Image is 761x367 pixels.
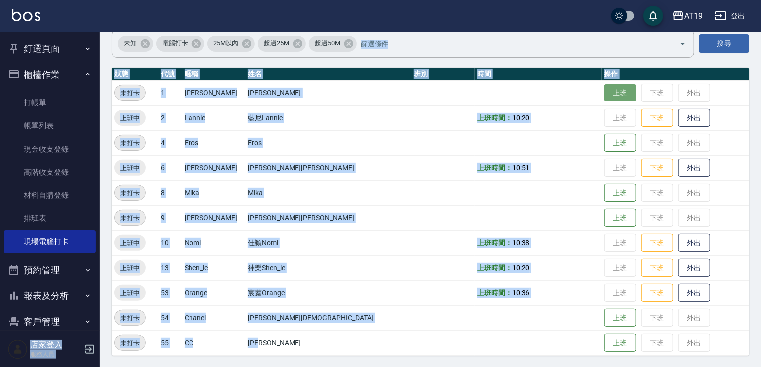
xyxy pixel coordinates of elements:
img: Person [8,339,28,359]
b: 上班時間： [477,164,512,172]
a: 材料自購登錄 [4,184,96,207]
button: 外出 [678,109,710,127]
a: 打帳單 [4,91,96,114]
button: 下班 [641,259,673,277]
button: 預約管理 [4,257,96,283]
td: 藍尼Lannie [245,105,411,130]
button: 外出 [678,284,710,302]
button: 搜尋 [699,34,749,53]
span: 超過50M [309,38,346,48]
span: 10:51 [512,164,530,172]
span: 超過25M [258,38,295,48]
td: [PERSON_NAME] [182,205,245,230]
div: 25M以內 [207,36,255,52]
td: 54 [158,305,182,330]
a: 帳單列表 [4,114,96,137]
div: 電腦打卡 [156,36,204,52]
td: [PERSON_NAME][PERSON_NAME] [245,155,411,180]
td: [PERSON_NAME][PERSON_NAME] [245,205,411,230]
h5: 店家登入 [30,340,81,350]
button: 登出 [711,7,749,25]
span: 上班中 [114,263,146,273]
a: 高階收支登錄 [4,161,96,184]
th: 姓名 [245,68,411,81]
button: 報表及分析 [4,283,96,309]
button: 下班 [641,109,673,127]
button: 釘選頁面 [4,36,96,62]
td: 55 [158,330,182,355]
button: 上班 [604,84,636,102]
span: 10:36 [512,289,530,297]
span: 上班中 [114,113,146,123]
input: 篩選條件 [358,35,662,52]
td: Eros [245,130,411,155]
span: 25M以內 [207,38,245,48]
td: [PERSON_NAME] [245,330,411,355]
th: 狀態 [112,68,158,81]
td: 1 [158,80,182,105]
td: 6 [158,155,182,180]
div: 超過50M [309,36,357,52]
td: Orange [182,280,245,305]
button: 上班 [604,334,636,352]
span: 10:20 [512,114,530,122]
td: 53 [158,280,182,305]
button: 上班 [604,134,636,152]
td: Lannie [182,105,245,130]
td: 2 [158,105,182,130]
img: Logo [12,9,40,21]
span: 未打卡 [115,88,145,98]
td: 宸蓁Orange [245,280,411,305]
td: 10 [158,230,182,255]
p: 服務人員 [30,350,81,359]
td: [PERSON_NAME] [182,155,245,180]
button: 外出 [678,259,710,277]
button: 下班 [641,284,673,302]
button: 外出 [678,159,710,177]
a: 現金收支登錄 [4,138,96,161]
td: [PERSON_NAME][DEMOGRAPHIC_DATA] [245,305,411,330]
td: [PERSON_NAME] [245,80,411,105]
th: 代號 [158,68,182,81]
td: 神樂Shen_le [245,255,411,280]
span: 上班中 [114,163,146,173]
b: 上班時間： [477,239,512,247]
b: 上班時間： [477,264,512,272]
button: AT19 [668,6,707,26]
label: 篩選打卡記錄 [119,25,150,33]
button: 上班 [604,309,636,327]
td: 9 [158,205,182,230]
button: 客戶管理 [4,309,96,335]
th: 班別 [411,68,475,81]
span: 10:20 [512,264,530,272]
a: 排班表 [4,207,96,230]
td: Chanel [182,305,245,330]
th: 時間 [475,68,602,81]
a: 現場電腦打卡 [4,230,96,253]
div: 未知 [118,36,153,52]
td: CC [182,330,245,355]
div: AT19 [684,10,703,22]
th: 操作 [602,68,749,81]
span: 未打卡 [115,188,145,198]
button: 下班 [641,234,673,252]
b: 上班時間： [477,289,512,297]
button: 上班 [604,184,636,202]
td: 佳穎Nomi [245,230,411,255]
button: 下班 [641,159,673,177]
td: 13 [158,255,182,280]
td: Eros [182,130,245,155]
td: 4 [158,130,182,155]
td: 8 [158,180,182,205]
td: Nomi [182,230,245,255]
span: 未知 [118,38,143,48]
button: save [643,6,663,26]
span: 上班中 [114,288,146,298]
button: Open [675,36,691,52]
span: 未打卡 [115,138,145,148]
button: 櫃檯作業 [4,62,96,88]
span: 未打卡 [115,313,145,323]
div: 超過25M [258,36,306,52]
button: 外出 [678,234,710,252]
td: Shen_le [182,255,245,280]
